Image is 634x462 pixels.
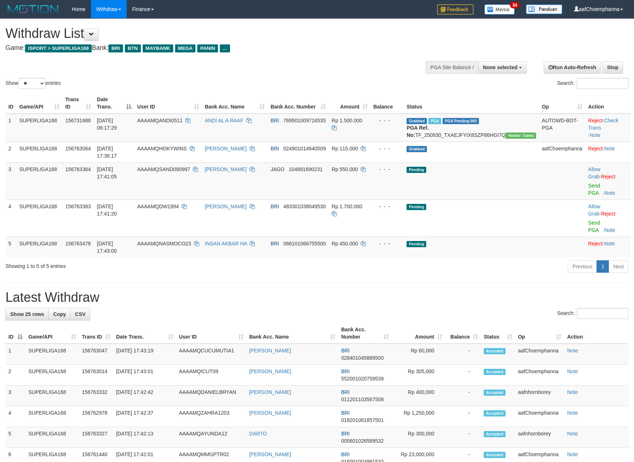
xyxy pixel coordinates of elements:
a: CSV [70,308,90,320]
td: AAAAMQCUCUMUTIA1 [176,344,246,365]
td: [DATE] 17:42:37 [113,406,176,427]
h1: Latest Withdraw [5,290,629,305]
a: Note [567,368,578,374]
span: AAAAMQANDI0511 [137,118,183,123]
a: Show 25 rows [5,308,49,320]
td: AAAAMQDANIELBRYAN [176,386,246,406]
span: BTN [125,44,141,52]
span: JAGO [270,166,284,172]
td: Rp 60,000 [392,344,445,365]
td: · [585,162,631,200]
span: MAYBANK [143,44,173,52]
span: Accepted [484,431,506,437]
td: TF_250930_TXAEJFYIX8SZP86HGI7Q [404,114,539,142]
span: PANIN [197,44,218,52]
a: ANDI AL A RAAF [205,118,243,123]
span: BRI [341,368,349,374]
span: AAAAMQDW1994 [137,204,179,209]
span: Copy 005601026589532 to clipboard [341,438,384,444]
span: PGA Pending [443,118,479,124]
a: INSAN AKBAR HA [205,241,247,246]
span: Vendor URL: https://trx31.1velocity.biz [506,133,536,139]
b: PGA Ref. No: [407,125,428,138]
span: ... [220,44,230,52]
label: Search: [557,78,629,89]
div: - - - [373,145,401,152]
td: 3 [5,386,25,406]
td: aafnhornborey [515,386,564,406]
td: - [445,386,481,406]
div: PGA Site Balance / [426,61,478,74]
span: 34 [510,2,520,8]
td: 156763047 [79,344,113,365]
th: Status: activate to sort column ascending [481,323,515,344]
span: Marked by aafromsomean [428,118,441,124]
span: 156763364 [65,166,91,172]
span: Copy 024901014640509 to clipboard [283,146,326,151]
td: aafChoemphanna [539,142,585,162]
span: BRI [341,348,349,354]
span: Pending [407,167,426,173]
a: [PERSON_NAME] [249,410,291,416]
td: [DATE] 17:42:13 [113,427,176,448]
label: Search: [557,308,629,319]
th: Balance [371,93,404,114]
span: Grabbed [407,118,427,124]
h1: Withdraw List [5,26,415,41]
div: - - - [373,240,401,247]
a: Note [604,190,615,196]
select: Showentries [18,78,45,89]
span: Pending [407,204,426,210]
img: Button%20Memo.svg [484,4,515,15]
td: SUPERLIGA168 [25,344,79,365]
a: [PERSON_NAME] [205,166,247,172]
span: BRI [270,118,279,123]
td: - [445,406,481,427]
th: Trans ID: activate to sort column ascending [62,93,94,114]
span: BRI [270,241,279,246]
span: [DATE] 17:41:20 [97,204,117,217]
th: Bank Acc. Name: activate to sort column ascending [246,323,338,344]
span: Copy 769501009716535 to clipboard [283,118,326,123]
a: Previous [568,260,597,273]
span: AAAAMQNASMOCO23 [137,241,191,246]
span: BRI [341,389,349,395]
a: Reject [601,174,615,179]
th: ID [5,93,16,114]
a: Note [604,146,615,151]
img: MOTION_logo.png [5,4,61,15]
td: SUPERLIGA168 [16,162,62,200]
a: Next [609,260,629,273]
td: SUPERLIGA168 [25,427,79,448]
th: Date Trans.: activate to sort column descending [94,93,134,114]
span: Pending [407,241,426,247]
td: - [445,344,481,365]
span: Copy 028401045889500 to clipboard [341,355,384,361]
th: User ID: activate to sort column ascending [176,323,246,344]
span: Grabbed [407,146,427,152]
td: 156763327 [79,427,113,448]
div: - - - [373,203,401,210]
span: Accepted [484,348,506,354]
span: CSV [75,311,86,317]
img: Feedback.jpg [437,4,473,15]
a: DARTO [249,431,267,437]
a: Note [567,389,578,395]
span: Rp 550.000 [332,166,358,172]
th: User ID: activate to sort column ascending [134,93,202,114]
td: SUPERLIGA168 [25,406,79,427]
span: BRI [270,146,279,151]
th: Status [404,93,539,114]
span: Rp 1.500.000 [332,118,362,123]
th: Bank Acc. Name: activate to sort column ascending [202,93,268,114]
a: Note [567,348,578,354]
span: Accepted [484,452,506,458]
th: Bank Acc. Number: activate to sort column ascending [338,323,392,344]
td: 4 [5,406,25,427]
a: Note [567,410,578,416]
h4: Game: Bank: [5,44,415,52]
td: SUPERLIGA168 [16,200,62,237]
a: [PERSON_NAME] [249,368,291,374]
span: BRI [108,44,123,52]
a: Check Trans [588,118,618,131]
